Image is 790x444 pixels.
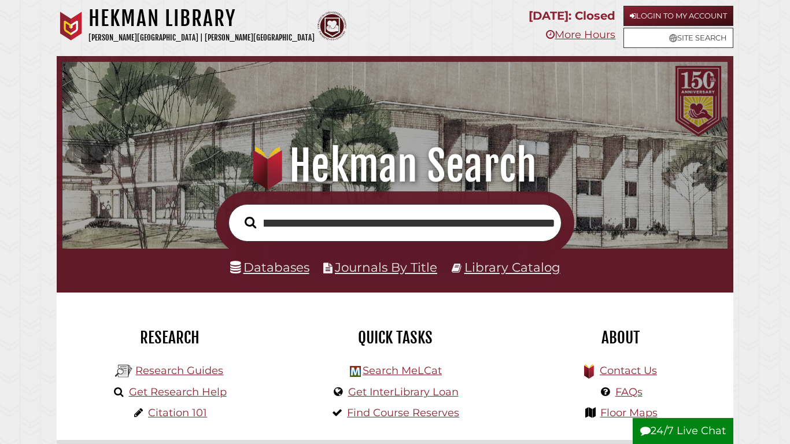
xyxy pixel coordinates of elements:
h2: Quick Tasks [291,328,499,347]
i: Search [245,216,256,229]
a: Citation 101 [148,406,207,419]
a: Databases [230,260,309,275]
h1: Hekman Search [74,140,715,191]
button: Search [239,213,262,231]
a: Find Course Reserves [347,406,459,419]
h1: Hekman Library [88,6,315,31]
img: Hekman Library Logo [350,366,361,377]
img: Hekman Library Logo [115,362,132,380]
a: Journals By Title [335,260,437,275]
a: Login to My Account [623,6,733,26]
h2: About [516,328,725,347]
a: Search MeLCat [363,364,442,377]
img: Calvin University [57,12,86,40]
img: Calvin Theological Seminary [318,12,346,40]
a: Site Search [623,28,733,48]
p: [DATE]: Closed [529,6,615,26]
a: Get InterLibrary Loan [348,386,459,398]
a: Research Guides [135,364,223,377]
a: FAQs [615,386,643,398]
h2: Research [65,328,274,347]
a: Floor Maps [600,406,658,419]
a: Contact Us [600,364,657,377]
a: More Hours [546,28,615,41]
p: [PERSON_NAME][GEOGRAPHIC_DATA] | [PERSON_NAME][GEOGRAPHIC_DATA] [88,31,315,45]
a: Get Research Help [129,386,227,398]
a: Library Catalog [464,260,560,275]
